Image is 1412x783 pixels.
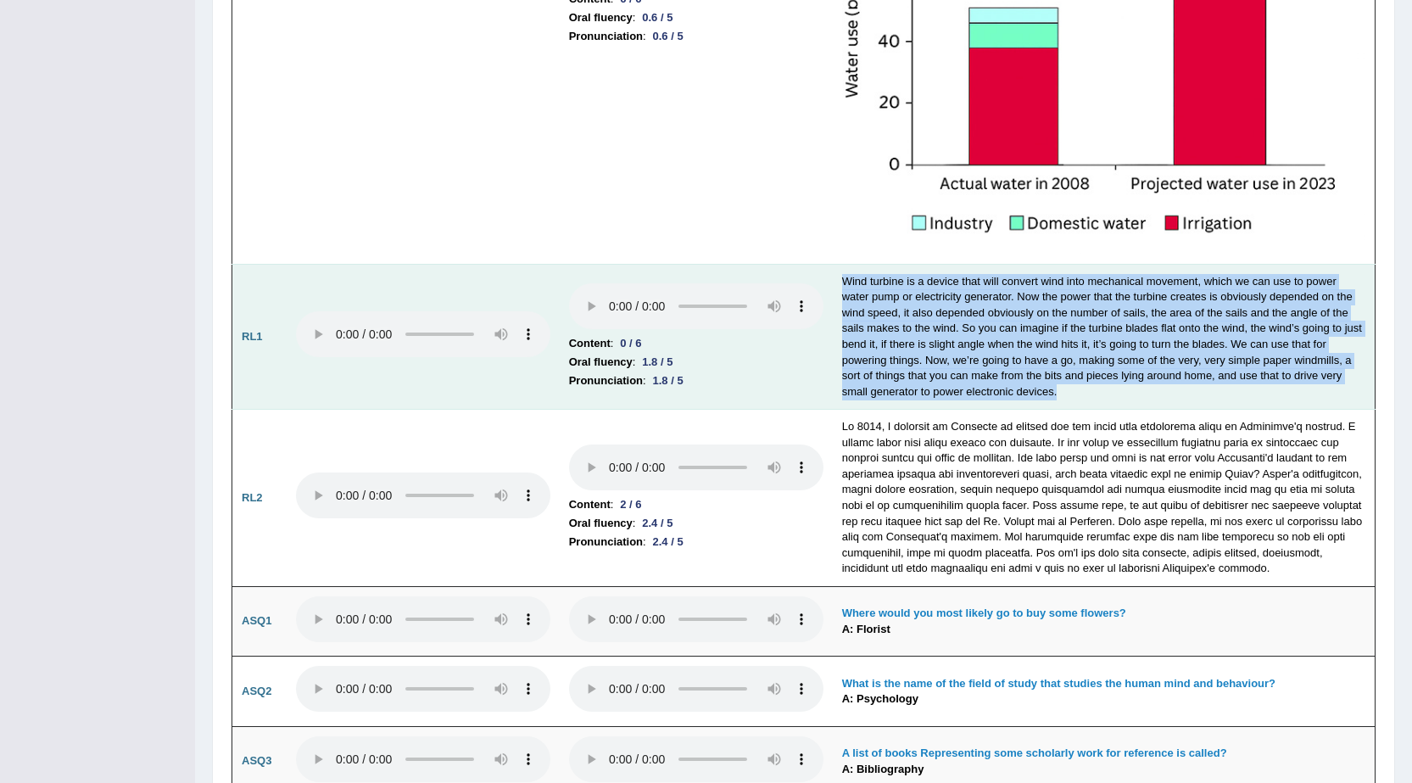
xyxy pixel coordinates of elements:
[842,607,1126,619] b: Where would you most likely go to buy some flowers?
[242,330,263,343] b: RL1
[569,514,823,533] li: :
[646,533,690,551] div: 2.4 / 5
[242,754,271,767] b: ASQ3
[833,410,1376,587] td: Lo 8014, I dolorsit am Consecte ad elitsed doe tem incid utla etdolorema aliqu en Adminimve'q nos...
[646,372,690,389] div: 1.8 / 5
[569,334,611,353] b: Content
[569,533,823,551] li: :
[242,685,271,697] b: ASQ2
[569,514,633,533] b: Oral fluency
[569,533,643,551] b: Pronunciation
[242,614,271,627] b: ASQ1
[842,623,890,635] b: A: Florist
[569,334,823,353] li: :
[842,677,1275,690] b: What is the name of the field of study that studies the human mind and behaviour?
[569,353,633,372] b: Oral fluency
[842,747,1227,759] b: A list of books Representing some scholarly work for reference is called?
[635,8,679,26] div: 0.6 / 5
[569,495,611,514] b: Content
[569,372,823,390] li: :
[646,27,690,45] div: 0.6 / 5
[569,353,823,372] li: :
[569,27,643,46] b: Pronunciation
[833,264,1376,410] td: Wind turbine is a device that will convert wind into mechanical movement, which we can use to pow...
[569,495,823,514] li: :
[242,491,263,504] b: RL2
[613,334,648,352] div: 0 / 6
[569,8,823,27] li: :
[635,353,679,371] div: 1.8 / 5
[613,495,648,513] div: 2 / 6
[842,692,918,705] b: A: Psychology
[569,27,823,46] li: :
[569,8,633,27] b: Oral fluency
[635,514,679,532] div: 2.4 / 5
[569,372,643,390] b: Pronunciation
[842,763,924,775] b: A: Bibliography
